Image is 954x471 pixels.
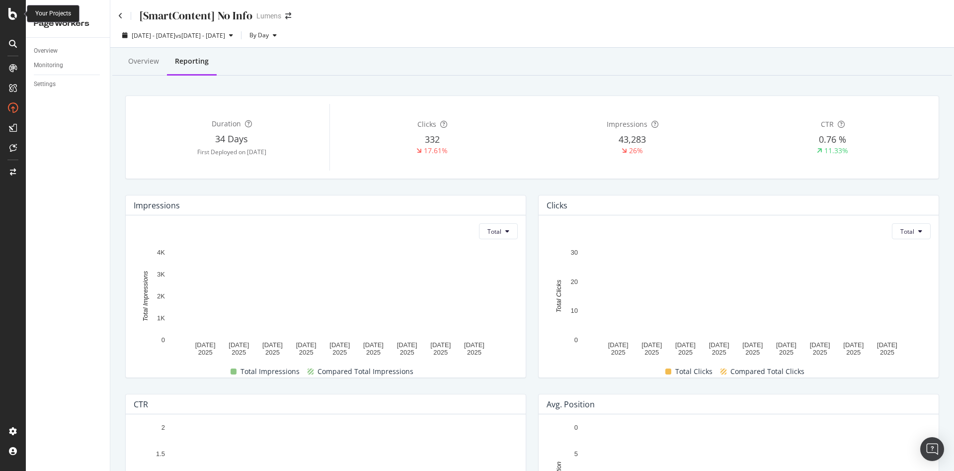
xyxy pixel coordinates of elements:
button: By Day [245,27,281,43]
div: Impressions [134,200,180,210]
div: 26% [629,146,643,156]
text: 2025 [467,349,481,357]
text: 1K [157,314,165,322]
text: 2025 [712,349,726,357]
text: [DATE] [675,341,696,349]
div: 17.61% [424,146,448,156]
div: Your Projects [35,9,71,18]
div: 11.33% [824,146,848,156]
text: 20 [571,278,578,285]
text: [DATE] [195,341,216,349]
div: Overview [34,46,58,56]
text: 2025 [366,349,381,357]
text: [DATE] [296,341,317,349]
div: Monitoring [34,60,63,71]
text: 2025 [846,349,861,357]
span: Total [487,227,501,236]
div: Clicks [547,200,567,210]
text: 2025 [198,349,213,357]
div: Lumens [256,11,281,21]
text: 2025 [611,349,626,357]
text: 5 [574,450,578,458]
text: 2025 [745,349,760,357]
span: Total Impressions [240,366,300,377]
span: 34 Days [215,133,248,145]
text: 2K [157,292,165,300]
text: 0 [574,336,578,344]
text: [DATE] [877,341,897,349]
text: 30 [571,249,578,256]
span: Compared Total Clicks [730,366,804,377]
text: 2025 [644,349,659,357]
a: Settings [34,79,103,90]
div: CTR [134,399,148,409]
text: 10 [571,307,578,315]
text: 2025 [299,349,314,357]
text: [DATE] [709,341,729,349]
span: 0.76 % [819,133,846,145]
span: Total Clicks [675,366,713,377]
text: [DATE] [810,341,830,349]
text: [DATE] [608,341,629,349]
text: [DATE] [776,341,796,349]
text: [DATE] [742,341,763,349]
text: [DATE] [397,341,417,349]
text: 4K [157,249,165,256]
span: [DATE] - [DATE] [132,31,175,40]
text: 2025 [433,349,448,357]
text: [DATE] [641,341,662,349]
svg: A chart. [134,247,512,357]
a: Monitoring [34,60,103,71]
text: [DATE] [363,341,384,349]
text: 2025 [813,349,827,357]
span: By Day [245,31,269,39]
button: Total [892,223,931,239]
text: [DATE] [329,341,350,349]
div: arrow-right-arrow-left [285,12,291,19]
span: Clicks [417,119,436,129]
span: Impressions [607,119,647,129]
span: CTR [821,119,834,129]
span: Total [900,227,914,236]
button: Total [479,223,518,239]
div: Reporting [175,56,209,66]
text: 1.5 [156,450,165,458]
div: Avg. position [547,399,595,409]
span: Compared Total Impressions [318,366,413,377]
div: PageWorkers [34,18,102,29]
a: Click to go back [118,12,123,19]
a: Overview [34,46,103,56]
span: vs [DATE] - [DATE] [175,31,225,40]
text: [DATE] [430,341,451,349]
text: 2025 [400,349,414,357]
text: [DATE] [464,341,484,349]
text: [DATE] [843,341,864,349]
div: Open Intercom Messenger [920,437,944,461]
div: [SmartContent] No Info [139,8,252,23]
text: 2025 [265,349,280,357]
svg: A chart. [547,247,925,357]
text: 0 [161,336,165,344]
text: 0 [574,424,578,431]
span: 332 [425,133,440,145]
text: 2025 [332,349,347,357]
text: 2 [161,424,165,431]
span: Duration [212,119,241,128]
span: 43,283 [619,133,646,145]
text: Total Impressions [142,271,149,322]
text: 2025 [232,349,246,357]
button: [DATE] - [DATE]vs[DATE] - [DATE] [118,27,237,43]
text: Total Clicks [555,280,562,312]
text: 3K [157,271,165,278]
text: 2025 [779,349,794,357]
text: [DATE] [262,341,283,349]
text: 2025 [880,349,894,357]
text: [DATE] [229,341,249,349]
div: First Deployed on [DATE] [134,148,329,156]
div: Settings [34,79,56,90]
div: Overview [128,56,159,66]
text: 2025 [678,349,693,357]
